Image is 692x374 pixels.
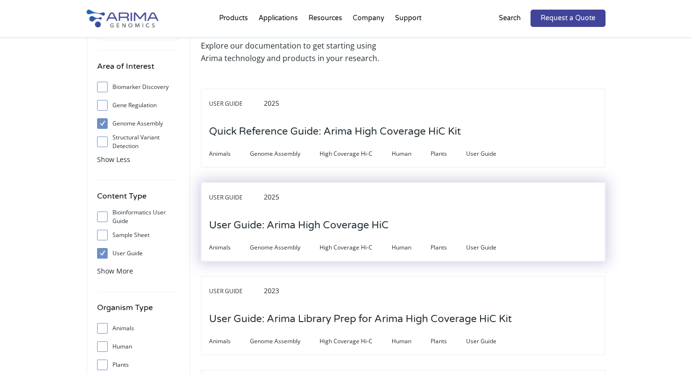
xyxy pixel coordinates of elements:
span: User Guide [209,98,262,110]
h3: User Guide: Arima Library Prep for Arima High Coverage HiC Kit [209,304,512,334]
span: User Guide [466,242,516,253]
span: High Coverage Hi-C [320,336,392,347]
label: User Guide [97,246,180,261]
span: Human [392,242,431,253]
span: High Coverage Hi-C [320,242,392,253]
label: Gene Regulation [97,98,180,112]
span: User Guide [466,148,516,160]
label: Human [97,339,180,354]
label: Bioinformatics User Guide [97,210,180,224]
span: Show More [97,266,133,275]
label: Animals [97,321,180,336]
h4: Organism Type [97,301,180,321]
span: Plants [431,148,466,160]
h3: Quick Reference Guide: Arima High Coverage HiC Kit [209,117,461,147]
h3: User Guide: Arima High Coverage HiC [209,211,389,240]
span: Plants [431,242,466,253]
span: 2025 [264,99,279,108]
label: Structural Variant Detection [97,135,180,149]
span: User Guide [209,192,262,203]
h4: Content Type [97,190,180,210]
span: Animals [209,242,250,253]
span: High Coverage Hi-C [320,148,392,160]
span: Human [392,336,431,347]
span: Human [392,148,431,160]
label: Plants [97,358,180,372]
a: User Guide: Arima High Coverage HiC [209,220,389,231]
span: Animals [209,148,250,160]
p: Explore our documentation to get starting using Arima technology and products in your research. [201,39,398,64]
label: Genome Assembly [97,116,180,131]
img: Arima-Genomics-logo [86,10,159,27]
span: User Guide [209,286,262,297]
h4: Area of Interest [97,60,180,80]
a: Quick Reference Guide: Arima High Coverage HiC Kit [209,126,461,137]
span: User Guide [466,336,516,347]
span: Plants [431,336,466,347]
span: Animals [209,336,250,347]
a: User Guide: Arima Library Prep for Arima High Coverage HiC Kit [209,314,512,324]
span: 2025 [264,192,279,201]
span: Genome Assembly [250,336,320,347]
a: Request a Quote [531,10,605,27]
span: Genome Assembly [250,148,320,160]
label: Sample Sheet [97,228,180,242]
label: Biomarker Discovery [97,80,180,94]
span: 2023 [264,286,279,295]
p: Search [499,12,521,25]
span: Show Less [97,155,130,164]
span: Genome Assembly [250,242,320,253]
